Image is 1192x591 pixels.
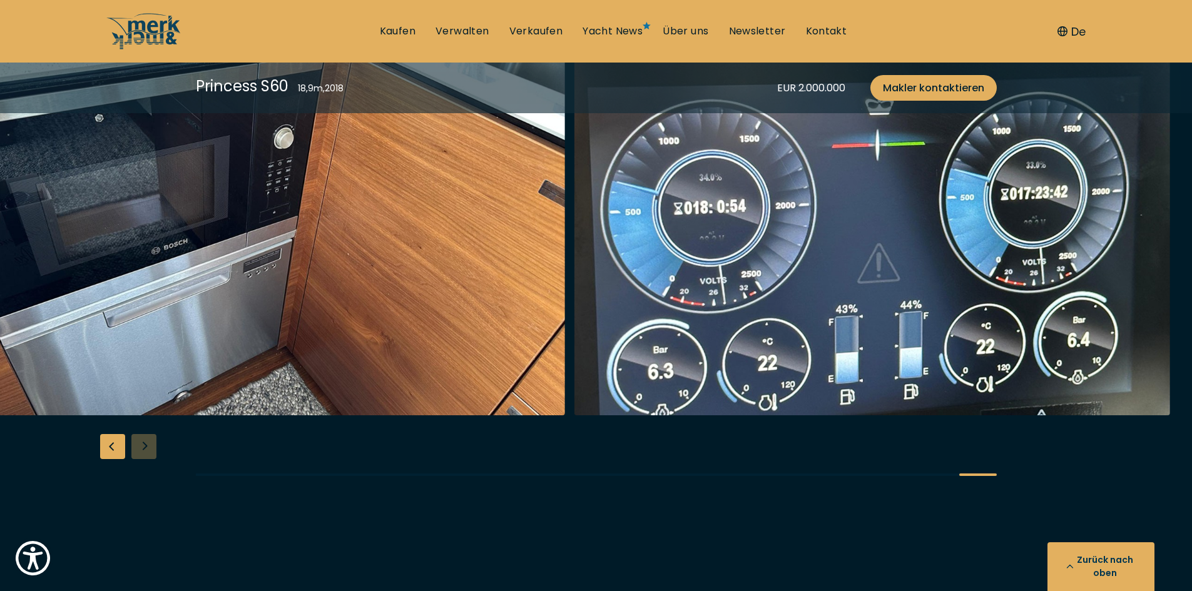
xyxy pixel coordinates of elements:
a: Kontakt [806,24,847,38]
font: Makler kontaktieren [883,81,984,95]
font: Zurück nach oben [1077,553,1133,579]
img: Merk&Merk [574,15,1170,415]
font: m [313,82,323,94]
font: Verwalten [436,24,489,38]
button: De [1057,23,1086,40]
a: Makler kontaktieren [870,75,997,101]
a: Über uns [663,24,708,38]
font: 18,9 [298,82,313,94]
div: Vorherige Folie [100,434,125,459]
a: Newsletter [729,24,786,38]
a: Yacht News [583,24,643,38]
font: , [323,82,325,94]
a: / [106,39,181,54]
button: Show Accessibility Preferences [13,538,53,578]
a: Verkaufen [509,24,563,38]
font: EUR 2.000.000 [777,81,845,95]
font: 2018 [325,82,344,94]
a: Verwaltung [436,24,489,38]
font: De [1071,24,1086,39]
font: Princess S60 [196,76,288,96]
button: Zurück nach oben [1047,542,1154,591]
a: Kaufen [380,24,415,38]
